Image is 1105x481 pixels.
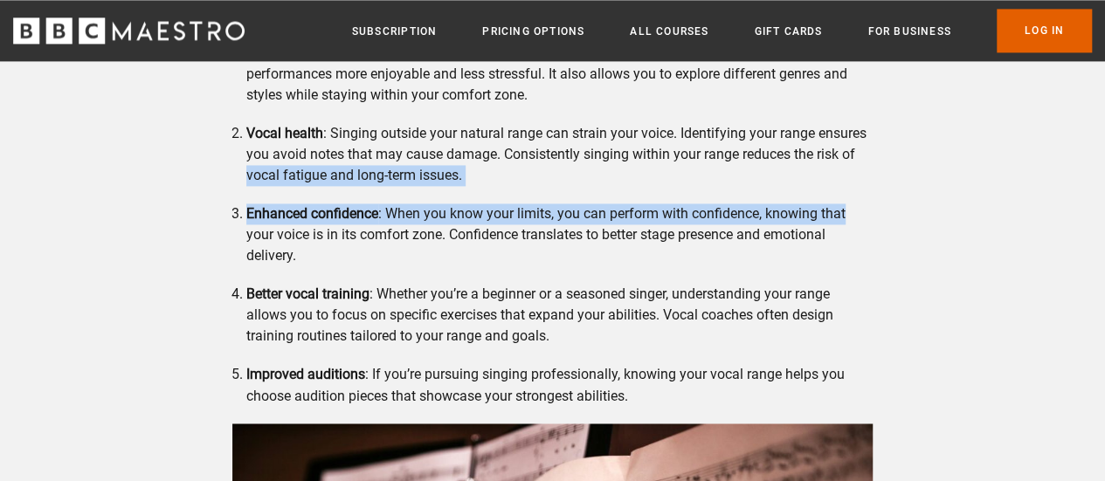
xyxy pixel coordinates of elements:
[352,9,1092,52] nav: Primary
[246,203,873,266] li: : When you know your limits, you can perform with confidence, knowing that your voice is in its c...
[246,366,365,382] strong: Improved auditions
[246,205,378,222] strong: Enhanced confidence
[867,23,950,40] a: For business
[246,43,873,106] li: : Knowing your range helps you select songs that fit your voice, making your performances more en...
[246,284,873,347] li: : Whether you’re a beginner or a seasoned singer, understanding your range allows you to focus on...
[352,23,437,40] a: Subscription
[246,364,873,406] li: : If you’re pursuing singing professionally, knowing your vocal range helps you choose audition p...
[246,285,369,302] strong: Better vocal training
[246,125,323,141] strong: Vocal health
[754,23,822,40] a: Gift Cards
[246,123,873,186] li: : Singing outside your natural range can strain your voice. Identifying your range ensures you av...
[482,23,584,40] a: Pricing Options
[13,17,245,44] svg: BBC Maestro
[997,9,1092,52] a: Log In
[630,23,708,40] a: All Courses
